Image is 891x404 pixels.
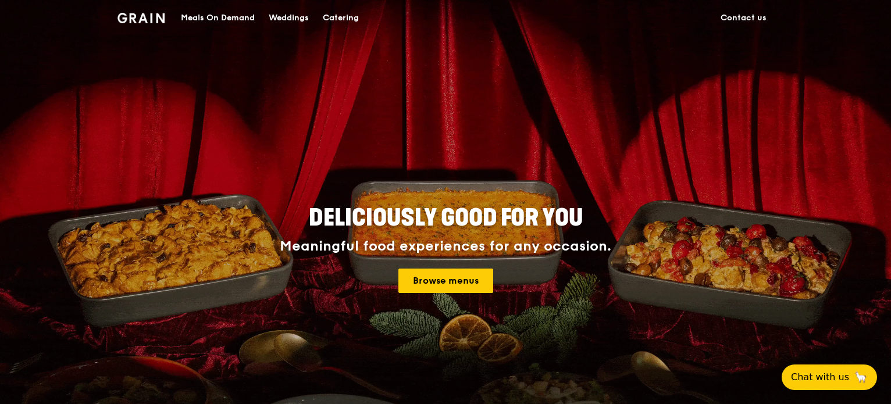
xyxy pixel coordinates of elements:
div: Weddings [269,1,309,35]
div: Catering [323,1,359,35]
a: Weddings [262,1,316,35]
div: Meaningful food experiences for any occasion. [236,238,655,255]
a: Browse menus [398,269,493,293]
a: Contact us [714,1,774,35]
img: Grain [117,13,165,23]
div: Meals On Demand [181,1,255,35]
span: Deliciously good for you [309,204,583,232]
span: 🦙 [854,370,868,384]
a: Catering [316,1,366,35]
button: Chat with us🦙 [782,364,877,390]
span: Chat with us [791,370,849,384]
